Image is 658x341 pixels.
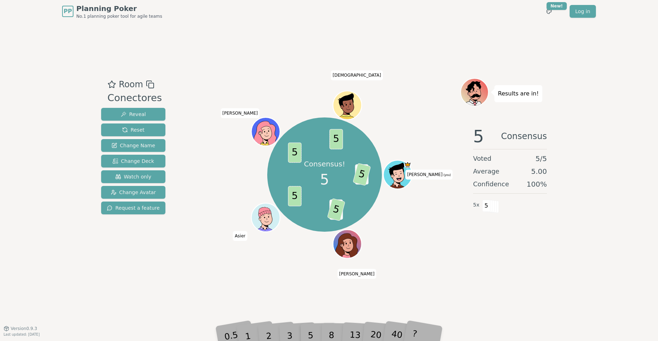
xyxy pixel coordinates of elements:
[4,332,40,336] span: Last updated: [DATE]
[101,139,165,152] button: Change Name
[338,269,377,279] span: Click to change your name
[570,5,596,18] a: Log in
[543,5,555,18] button: New!
[101,170,165,183] button: Watch only
[482,200,490,212] span: 5
[473,179,509,189] span: Confidence
[221,108,260,118] span: Click to change your name
[327,198,345,221] span: 5
[101,202,165,214] button: Request a feature
[76,13,162,19] span: No.1 planning poker tool for agile teams
[473,154,492,164] span: Voted
[76,4,162,13] span: Planning Poker
[101,108,165,121] button: Reveal
[498,89,539,99] p: Results are in!
[547,2,567,10] div: New!
[473,166,499,176] span: Average
[329,129,343,149] span: 5
[443,174,451,177] span: (you)
[404,161,411,168] span: Alex is the host
[473,201,479,209] span: 5 x
[101,155,165,167] button: Change Deck
[352,163,371,186] span: 5
[4,326,37,331] button: Version0.9.3
[101,123,165,136] button: Reset
[233,231,247,241] span: Click to change your name
[473,128,484,145] span: 5
[113,158,154,165] span: Change Deck
[119,78,143,91] span: Room
[531,166,547,176] span: 5.00
[331,70,383,80] span: Click to change your name
[304,159,345,169] p: Consensus!
[320,169,329,190] span: 5
[115,173,152,180] span: Watch only
[405,170,453,180] span: Click to change your name
[62,4,162,19] a: PPPlanning PokerNo.1 planning poker tool for agile teams
[108,78,116,91] button: Add as favourite
[501,128,547,145] span: Consensus
[111,189,156,196] span: Change Avatar
[288,143,301,163] span: 5
[288,186,301,207] span: 5
[527,179,547,189] span: 100 %
[122,126,144,133] span: Reset
[384,161,411,188] button: Click to change your avatar
[108,91,162,105] div: Conectores
[111,142,155,149] span: Change Name
[536,154,547,164] span: 5 / 5
[107,204,160,211] span: Request a feature
[11,326,37,331] span: Version 0.9.3
[64,7,72,16] span: PP
[101,186,165,199] button: Change Avatar
[121,111,146,118] span: Reveal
